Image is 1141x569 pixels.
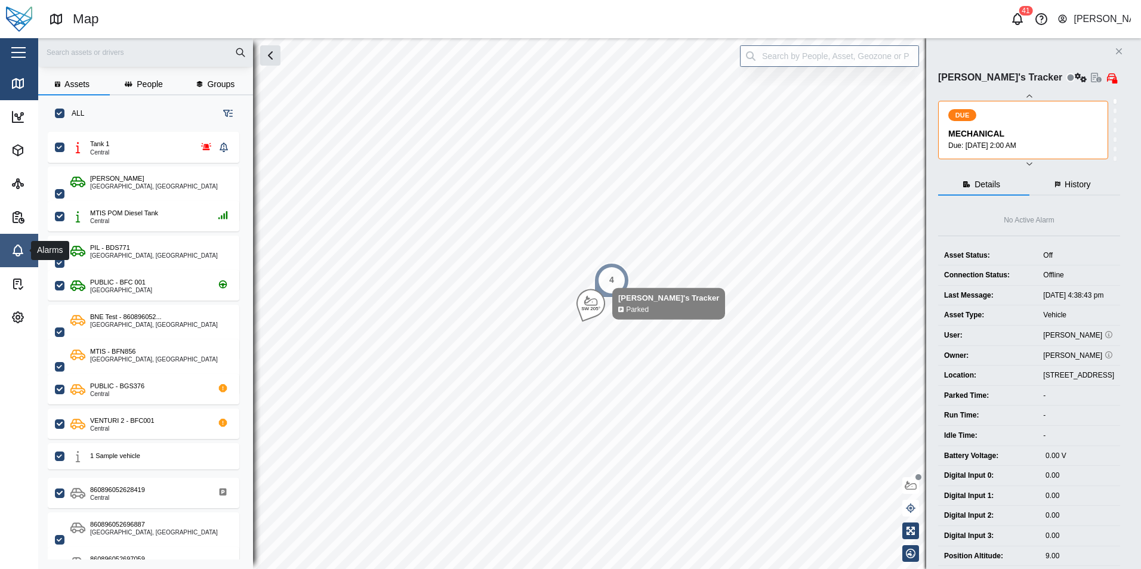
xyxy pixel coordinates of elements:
[594,262,630,298] div: Map marker
[576,288,725,320] div: Map marker
[1043,330,1114,341] div: [PERSON_NAME]
[31,277,62,290] div: Tasks
[6,6,32,32] img: Main Logo
[90,322,218,328] div: [GEOGRAPHIC_DATA], [GEOGRAPHIC_DATA]
[944,510,1034,521] div: Digital Input 2:
[1043,250,1114,261] div: Off
[944,430,1031,441] div: Idle Time:
[1043,390,1114,401] div: -
[740,45,919,67] input: Search by People, Asset, Geozone or Place
[64,80,90,88] span: Assets
[948,140,1100,151] div: Due: [DATE] 2:00 AM
[90,253,218,259] div: [GEOGRAPHIC_DATA], [GEOGRAPHIC_DATA]
[944,370,1031,381] div: Location:
[73,9,99,30] div: Map
[90,451,140,461] div: 1 Sample vehicle
[1043,430,1114,441] div: -
[90,174,144,184] div: [PERSON_NAME]
[1043,370,1114,381] div: [STREET_ADDRESS]
[90,530,218,536] div: [GEOGRAPHIC_DATA], [GEOGRAPHIC_DATA]
[31,211,70,224] div: Reports
[31,77,57,90] div: Map
[1043,310,1114,321] div: Vehicle
[90,416,155,426] div: VENTURI 2 - BFC001
[1057,11,1131,27] button: [PERSON_NAME]
[944,330,1031,341] div: User:
[90,218,158,224] div: Central
[944,250,1031,261] div: Asset Status:
[609,274,614,287] div: 4
[1043,410,1114,421] div: -
[1004,215,1054,226] div: No Active Alarm
[207,80,235,88] span: Groups
[137,80,163,88] span: People
[944,450,1034,462] div: Battery Voltage:
[1043,290,1114,301] div: [DATE] 4:38:43 pm
[90,277,146,287] div: PUBLIC - BFC 001
[948,128,1100,141] div: MECHANICAL
[90,312,162,322] div: BNE Test - 860896052...
[955,110,970,120] span: DUE
[90,347,135,357] div: MTIS - BFN856
[31,177,59,190] div: Sites
[944,551,1034,562] div: Position Altitude:
[1046,551,1114,562] div: 9.00
[944,350,1031,361] div: Owner:
[618,292,719,304] div: [PERSON_NAME]'s Tracker
[581,307,600,311] div: SW 205°
[90,381,144,391] div: PUBLIC - BGS376
[975,180,1000,188] span: Details
[944,270,1031,281] div: Connection Status:
[90,208,158,218] div: MTIS POM Diesel Tank
[1065,180,1091,188] span: History
[31,244,67,257] div: Alarms
[90,287,152,293] div: [GEOGRAPHIC_DATA]
[90,150,109,156] div: Central
[944,310,1031,321] div: Asset Type:
[31,311,71,324] div: Settings
[938,70,1062,85] div: [PERSON_NAME]'s Tracker
[90,139,109,149] div: Tank 1
[944,410,1031,421] div: Run Time:
[31,144,66,157] div: Assets
[90,426,155,432] div: Central
[944,490,1034,502] div: Digital Input 1:
[90,554,145,564] div: 860896052697059
[1046,450,1114,462] div: 0.00 V
[1046,510,1114,521] div: 0.00
[31,110,82,123] div: Dashboard
[944,470,1034,481] div: Digital Input 0:
[1046,530,1114,542] div: 0.00
[944,290,1031,301] div: Last Message:
[90,519,145,530] div: 860896052696887
[944,390,1031,401] div: Parked Time:
[90,495,145,501] div: Central
[90,243,130,253] div: PIL - BDS771
[38,38,1141,569] canvas: Map
[1019,6,1032,16] div: 41
[48,128,252,559] div: grid
[90,357,218,363] div: [GEOGRAPHIC_DATA], [GEOGRAPHIC_DATA]
[90,391,144,397] div: Central
[90,184,218,190] div: [GEOGRAPHIC_DATA], [GEOGRAPHIC_DATA]
[1046,470,1114,481] div: 0.00
[1046,490,1114,502] div: 0.00
[1043,270,1114,281] div: Offline
[1074,12,1131,27] div: [PERSON_NAME]
[1043,350,1114,361] div: [PERSON_NAME]
[45,44,246,61] input: Search assets or drivers
[64,109,84,118] label: ALL
[944,530,1034,542] div: Digital Input 3:
[626,304,649,316] div: Parked
[90,485,145,495] div: 860896052628419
